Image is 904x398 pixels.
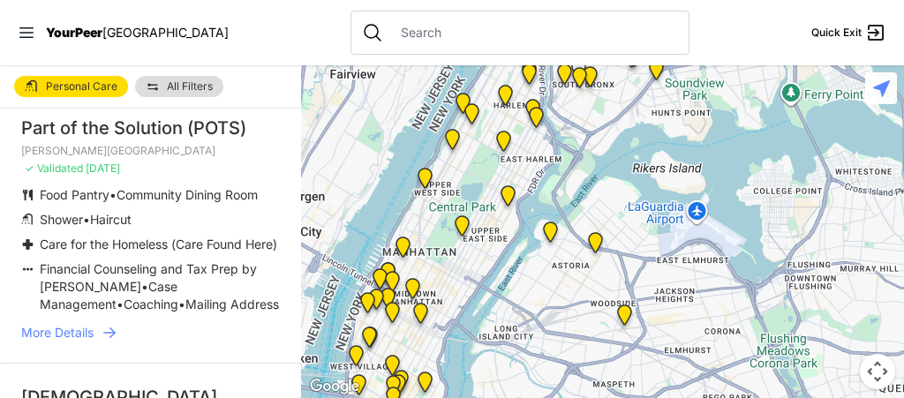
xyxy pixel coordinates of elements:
[305,375,364,398] a: Open this area in Google Maps (opens a new window)
[614,304,636,333] div: Woodside Youth Drop-in Center
[46,27,229,38] a: YourPeer[GEOGRAPHIC_DATA]
[811,26,862,40] span: Quick Exit
[461,103,483,131] div: The Cathedral Church of St. John the Divine
[21,144,280,158] p: [PERSON_NAME][GEOGRAPHIC_DATA]
[305,375,364,398] img: Google
[365,289,388,317] div: Chelsea
[579,66,601,94] div: The Bronx Pride Center
[83,212,90,227] span: •
[40,237,277,252] span: Care for the Homeless (Care Found Here)
[860,354,895,389] button: Map camera controls
[141,279,148,294] span: •
[377,262,399,290] div: Metro Baptist Church
[40,261,257,294] span: Financial Counseling and Tax Prep by [PERSON_NAME]
[522,99,544,127] div: East Harlem Drop-in Center
[102,25,229,40] span: [GEOGRAPHIC_DATA]
[359,327,381,355] div: The Center, Main Building
[40,212,83,227] span: Shower
[441,129,463,157] div: Manhattan
[811,22,886,43] a: Quick Exit
[46,81,117,92] span: Personal Care
[117,187,258,202] span: Community Dining Room
[497,185,519,214] div: Avenue Church
[46,25,102,40] span: YourPeer
[369,268,391,297] div: Sylvia's Place
[377,288,399,316] div: Antonio Olivieri Drop-in Center
[410,303,432,331] div: Mainchance Adult Drop-in Center
[518,64,540,92] div: Outside East Harlem Salvation Army
[392,237,414,265] div: 9th Avenue Drop-in Center
[124,297,178,312] span: Coaching
[40,187,109,202] span: Food Pantry
[381,271,403,299] div: Positive Health Project
[390,370,412,398] div: Maryhouse
[109,187,117,202] span: •
[494,85,516,113] div: Uptown/Harlem DYCD Youth Drop-in Center
[554,64,576,92] div: Harm Reduction Center
[345,345,367,373] div: Greenwich Village
[525,107,547,135] div: Main Location
[21,116,280,140] div: Part of the Solution (POTS)
[645,59,667,87] div: Living Room 24-Hour Drop-In Center
[14,76,128,97] a: Personal Care
[451,215,473,244] div: Manhattan
[185,297,279,312] span: Mailing Address
[390,24,678,41] input: Search
[21,324,94,342] span: More Details
[178,297,185,312] span: •
[167,81,213,92] span: All Filters
[117,297,124,312] span: •
[135,76,223,97] a: All Filters
[493,131,515,159] div: Manhattan
[86,161,120,175] span: [DATE]
[358,327,380,355] div: Center Youth
[21,324,280,342] a: More Details
[381,355,403,383] div: Harvey Milk High School
[25,161,83,175] span: ✓ Validated
[381,302,403,330] div: New Location, Headquarters
[90,212,132,227] span: Haircut
[414,168,436,196] div: Pathways Adult Drop-In Program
